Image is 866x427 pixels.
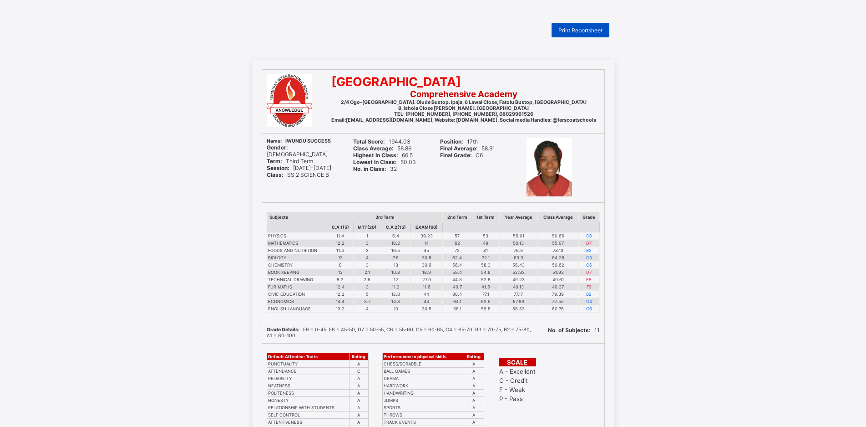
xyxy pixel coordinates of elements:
td: DRAMA [382,375,464,382]
span: [GEOGRAPHIC_DATA] [331,74,461,89]
td: 8.2 [327,276,354,283]
td: 53 [472,232,499,240]
td: B2 [578,291,599,298]
td: 1 [353,232,381,240]
td: A [349,412,368,419]
td: 11.2 [381,283,410,291]
td: JUMPS [382,397,464,404]
td: PHYSICS [267,232,327,240]
th: C.A 2(15) [381,222,410,232]
td: 13 [381,262,410,269]
td: 13 [327,269,354,276]
td: 11.4 [327,247,354,254]
td: FOODS AND NUTRITION [267,247,327,254]
th: C.A 1(5) [327,222,354,232]
b: Term: [267,158,282,165]
td: 58.3 [472,262,499,269]
td: 62.4 [443,254,472,262]
td: 16.5 [381,247,410,254]
td: CIVIC EDUCATION [267,291,327,298]
th: Subjects [267,212,327,222]
td: 72 [443,247,472,254]
span: 66.5 [353,152,413,159]
th: Rating [464,353,484,360]
b: 2/4 Ogo-[GEOGRAPHIC_DATA]. Olude Bustop. Ipaja, 6 Lawal Close, Fatolu Bustop, [GEOGRAPHIC_DATA] [341,99,587,105]
td: 12.2 [327,291,354,298]
td: CHEMISTRY [267,262,327,269]
td: 27.9 [410,276,443,283]
td: 3 [353,247,381,254]
td: C6 [578,305,599,313]
td: F9 [578,283,599,291]
td: A [464,368,484,375]
td: 64.1 [443,298,472,305]
td: 52.93 [499,269,538,276]
td: 56.43 [499,262,538,269]
td: D7 [578,240,599,247]
span: 58.91 [440,145,495,152]
td: THROWS [382,412,464,419]
td: ATTENTIVENESS [267,419,349,426]
td: 30.5 [410,305,443,313]
td: 11.4 [327,232,354,240]
td: 10.2 [381,240,410,247]
td: TECHNICAL DRAWING [267,276,327,283]
td: 12.8 [381,291,410,298]
td: 62.5 [472,298,499,305]
td: 63.3 [499,254,538,262]
td: 58.1 [443,305,472,313]
td: 3.7 [353,298,381,305]
th: Class Average [538,212,578,222]
td: NEATNESS [267,382,349,390]
td: C6 [578,232,599,240]
td: 77.1 [472,291,499,298]
td: 7.6 [381,254,410,262]
b: No. in Class: [353,165,386,172]
td: HARDWORK [382,382,464,390]
span: [DEMOGRAPHIC_DATA] [267,144,328,158]
td: A [349,360,368,368]
td: 76.3 [499,247,538,254]
td: 44 [410,291,443,298]
td: 14.4 [327,298,354,305]
td: 62 [443,240,472,247]
td: 72.1 [472,254,499,262]
td: A [349,404,368,412]
td: F - Weak [499,386,536,394]
b: TEL: [PHONE_NUMBER], [PHONE_NUMBER], 08029961526 [394,111,533,117]
b: Final Average: [440,145,478,152]
b: Final Grade: [440,152,472,159]
td: 57 [443,232,472,240]
b: Session: [267,165,289,171]
td: A [464,412,484,419]
td: 72.55 [538,298,578,305]
td: 80.4 [443,291,472,298]
td: POLITENESS [267,390,349,397]
td: 41.5 [472,283,499,291]
th: MTT(20) [353,222,381,232]
td: A [464,397,484,404]
td: D7 [578,269,599,276]
td: 10 [381,305,410,313]
td: E8 [578,276,599,283]
td: C [349,368,368,375]
th: 2nd Term [443,212,472,222]
span: C6 [440,152,483,159]
td: 39.23 [410,232,443,240]
td: C5 [578,254,599,262]
td: HONESTY [267,397,349,404]
b: Total Score: [353,138,385,145]
td: RELIABILITY [267,375,349,382]
td: B2 [578,247,599,254]
span: F9 = 0-45, E8 = 45-50, D7 = 50-55, C6 = 55-60, C5 = 60-65, C4 = 65-70, B3 = 70-75, B2 = 75-80, A1... [267,327,531,339]
td: 49.23 [499,276,538,283]
span: 50.03 [353,159,416,165]
td: 54.6 [472,269,499,276]
td: A [464,360,484,368]
td: FUR MATHS [267,283,327,291]
td: CHESS/SCRABBLE [382,360,464,368]
td: 60.76 [538,305,578,313]
td: 44.3 [443,276,472,283]
td: 11.6 [410,283,443,291]
td: A [349,390,368,397]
